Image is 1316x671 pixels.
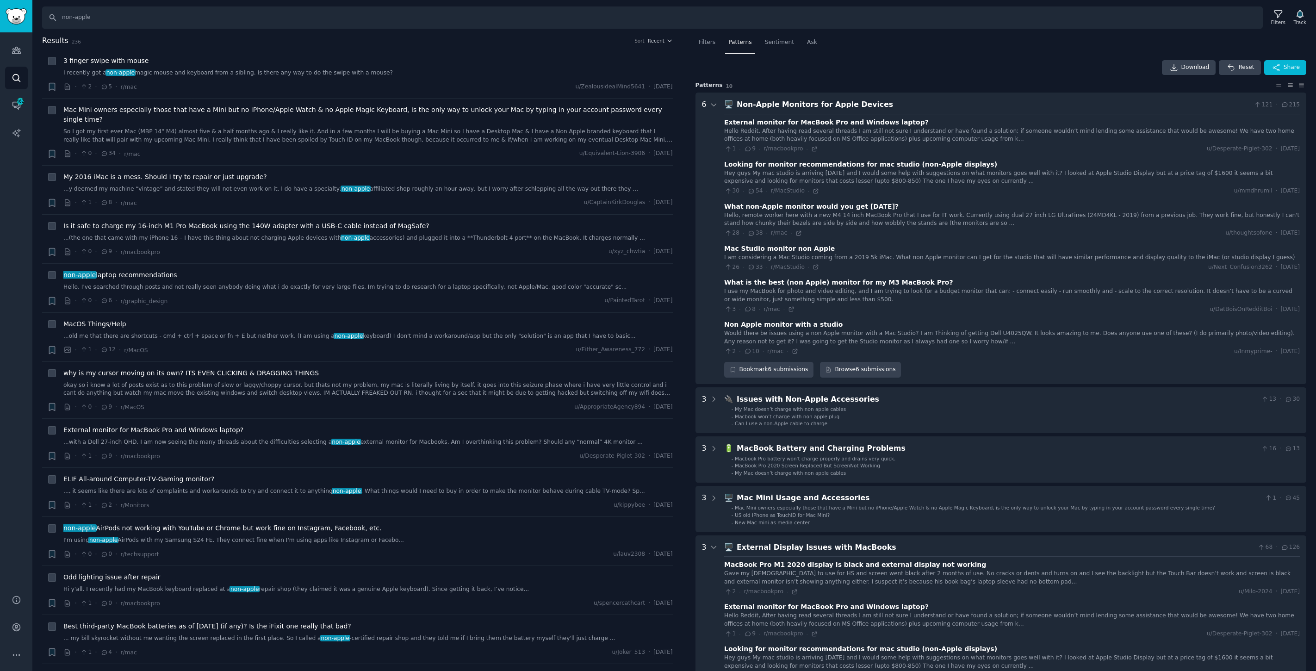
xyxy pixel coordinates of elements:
a: ...y deemed my machine “vintage” and stated they will not even work on it. I do have a specialty,... [63,185,673,193]
span: 0 [80,248,92,256]
a: why is my cursor moving on its own? ITS EVEN CLICKING & DRAGGING THINGS [63,368,319,378]
span: · [95,149,97,159]
span: 2 [100,501,112,509]
a: okay so i know a lot of posts exist as to this problem of slow or laggy/choppy cursor. but thats ... [63,381,673,398]
div: Non-Apple Monitors for Apple Devices [737,99,1250,111]
span: 0 [80,550,92,559]
span: 16 [1261,445,1276,453]
span: [DATE] [653,149,672,158]
div: External Display Issues with MacBooks [737,542,1254,553]
span: · [743,230,744,236]
span: · [739,306,740,312]
span: [DATE] [653,297,672,305]
div: - [732,420,733,427]
a: External monitor for MacBook Pro and Windows laptop? [63,425,243,435]
span: 28 [724,229,739,237]
span: 0 [80,297,92,305]
span: 13 [1261,395,1276,404]
a: I recently got anon-applemagic mouse and keyboard from a sibling. Is there any way to do the swip... [63,69,673,77]
span: · [1276,229,1278,237]
span: 6 [100,297,112,305]
span: u/xyz_chwtia [608,248,645,256]
span: · [766,264,768,270]
span: · [739,146,740,152]
span: 🔋 [724,444,733,453]
span: My Mac doesn’t charge with non apple cables [735,406,846,412]
div: Hello, remote worker here with a new M4 14 inch MacBook Pro that I use for IT work. Currently usi... [724,211,1300,228]
span: 2 [724,348,736,356]
div: 3 [702,492,707,526]
div: Mac Studio monitor non Apple [724,244,835,254]
span: [DATE] [653,346,672,354]
span: 12 [100,346,116,354]
span: · [648,297,650,305]
div: MacBook Pro M1 2020 display is black and external display not working [724,560,986,570]
span: 1 [80,452,92,460]
div: What is the best (non Apple) monitor for my M3 MacBook Pro? [724,278,953,287]
a: ... my bill skyrocket without me wanting the screen replaced in the first place. So I called anon... [63,634,673,643]
span: u/lauv2308 [613,550,645,559]
span: u/CaptainKirkDouglas [584,199,646,207]
span: 8 [100,199,112,207]
span: My Mac doesn’t charge with non apple cables [735,470,846,476]
img: GummySearch logo [6,8,27,25]
span: · [1276,543,1278,552]
span: · [648,452,650,460]
span: · [648,149,650,158]
span: u/Either_Awareness_772 [576,346,646,354]
span: · [75,149,77,159]
span: · [1279,445,1281,453]
span: 1 [1265,494,1276,503]
a: So I got my first ever Mac (MBP 14" M4) almost five & a half months ago & I really like it. And i... [63,128,673,144]
span: 🔌 [724,395,733,404]
div: External monitor for MacBook Pro and Windows laptop? [724,602,929,612]
span: [DATE] [653,501,672,509]
span: · [648,599,650,608]
div: Gave my [DEMOGRAPHIC_DATA] to use for HS and screen went black after 2 months of use. No cracks o... [724,570,1300,586]
span: · [648,199,650,207]
span: 10 [744,348,759,356]
span: · [75,198,77,208]
span: My 2016 iMac is a mess. Should I try to repair or just upgrade? [63,172,267,182]
span: u/DatBoisOnRedditBoi [1210,305,1272,314]
span: [DATE] [1281,187,1300,195]
span: · [95,345,97,355]
span: · [95,296,97,306]
div: 3 [702,443,707,476]
span: · [1276,348,1278,356]
span: · [1276,187,1278,195]
span: non-apple [341,186,371,192]
span: · [95,82,97,92]
span: [DATE] [653,248,672,256]
span: 1 [80,346,92,354]
a: ...with a Dell 27-inch QHD. I am now seeing the many threads about the difficulties selecting ano... [63,438,673,447]
input: Search Keyword [42,6,1263,29]
span: · [648,248,650,256]
span: 3 [724,305,736,314]
span: Macbook Pro battery won't charge properly and drains very quick. [735,456,895,461]
span: · [115,402,117,412]
a: ..., it seems like there are lots of complaints and workarounds to try and connect it to anything... [63,487,673,496]
span: · [115,296,117,306]
span: Filters [699,38,716,47]
div: MacBook Battery and Charging Problems [737,443,1258,454]
span: · [115,500,117,510]
span: · [75,451,77,461]
span: · [95,500,97,510]
span: New Mac mini as media center [735,520,810,525]
span: · [75,402,77,412]
div: Non Apple monitor with a studio [724,320,843,329]
span: Download [1181,63,1210,72]
div: Hello Reddit, After having read several threads I am still not sure I understand or have found a ... [724,127,1300,143]
span: r/mac [120,84,137,90]
span: r/macbookpro [744,588,783,595]
span: 9 [744,145,756,153]
span: non-apple [62,524,97,532]
span: u/Milo-2024 [1239,588,1273,596]
span: · [766,188,768,194]
a: Is it safe to charge my 16-inch M1 Pro MacBook using the 140W adapter with a USB-C cable instead ... [63,221,429,231]
span: [DATE] [653,403,672,411]
span: 1 [80,501,92,509]
span: 9 [100,452,112,460]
